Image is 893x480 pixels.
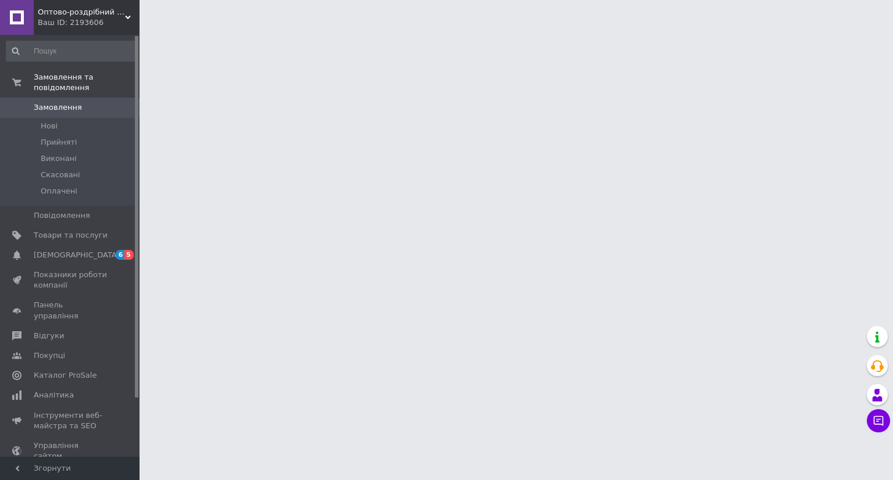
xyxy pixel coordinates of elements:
button: Чат з покупцем [867,409,890,432]
span: Повідомлення [34,210,90,221]
input: Пошук [6,41,137,62]
span: Управління сайтом [34,440,108,461]
div: Ваш ID: 2193606 [38,17,140,28]
span: Відгуки [34,331,64,341]
span: Аналітика [34,390,74,400]
span: Скасовані [41,170,80,180]
span: Каталог ProSale [34,370,97,381]
span: Покупці [34,350,65,361]
span: Оптово-роздрібний інтернет-магазин подарунків, декору та аксесуарів " Веневик" [38,7,125,17]
span: Інструменти веб-майстра та SEO [34,410,108,431]
span: 6 [116,250,125,260]
span: Виконані [41,153,77,164]
span: Замовлення [34,102,82,113]
span: [DEMOGRAPHIC_DATA] [34,250,120,260]
span: 5 [124,250,134,260]
span: Оплачені [41,186,77,196]
span: Замовлення та повідомлення [34,72,140,93]
span: Товари та послуги [34,230,108,241]
span: Прийняті [41,137,77,148]
span: Показники роботи компанії [34,270,108,291]
span: Нові [41,121,58,131]
span: Панель управління [34,300,108,321]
